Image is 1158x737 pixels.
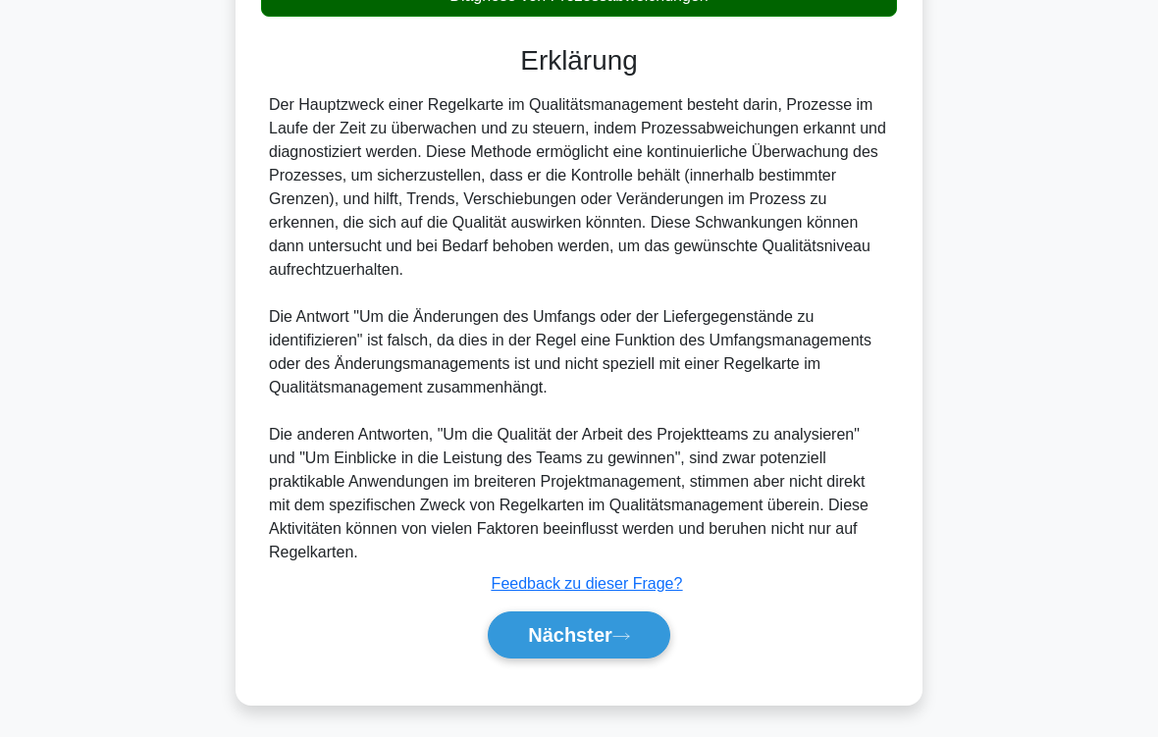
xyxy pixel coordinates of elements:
[492,575,683,592] a: Feedback zu dieser Frage?
[488,611,670,658] button: Nächster
[269,93,889,564] div: Der Hauptzweck einer Regelkarte im Qualitätsmanagement besteht darin, Prozesse im Laufe der Zeit ...
[273,44,885,77] h3: Erklärung
[528,624,612,646] font: Nächster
